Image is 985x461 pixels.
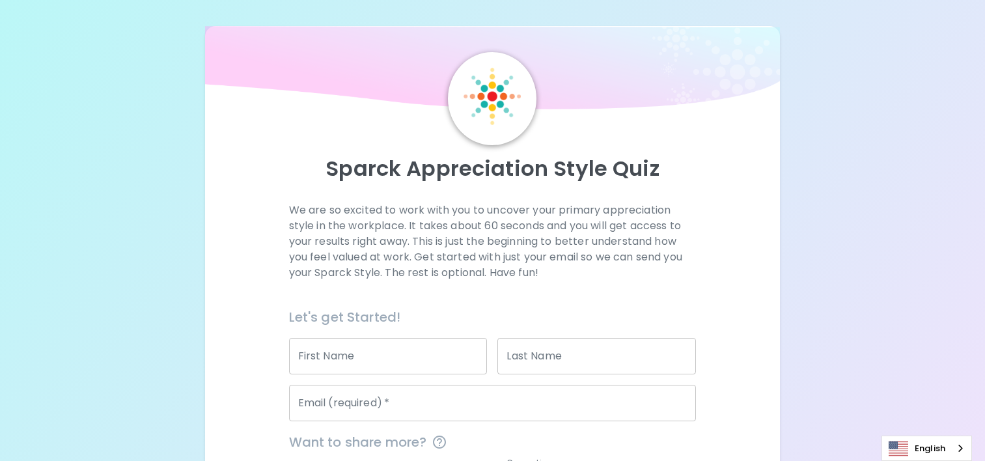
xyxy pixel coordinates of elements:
div: Language [881,436,972,461]
a: English [882,436,971,460]
p: Sparck Appreciation Style Quiz [221,156,764,182]
span: Want to share more? [289,432,697,453]
p: We are so excited to work with you to uncover your primary appreciation style in the workplace. I... [289,203,697,281]
aside: Language selected: English [881,436,972,461]
svg: This information is completely confidential and only used for aggregated appreciation studies at ... [432,434,447,450]
h6: Let's get Started! [289,307,697,328]
img: wave [205,26,780,117]
img: Sparck Logo [464,68,521,125]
